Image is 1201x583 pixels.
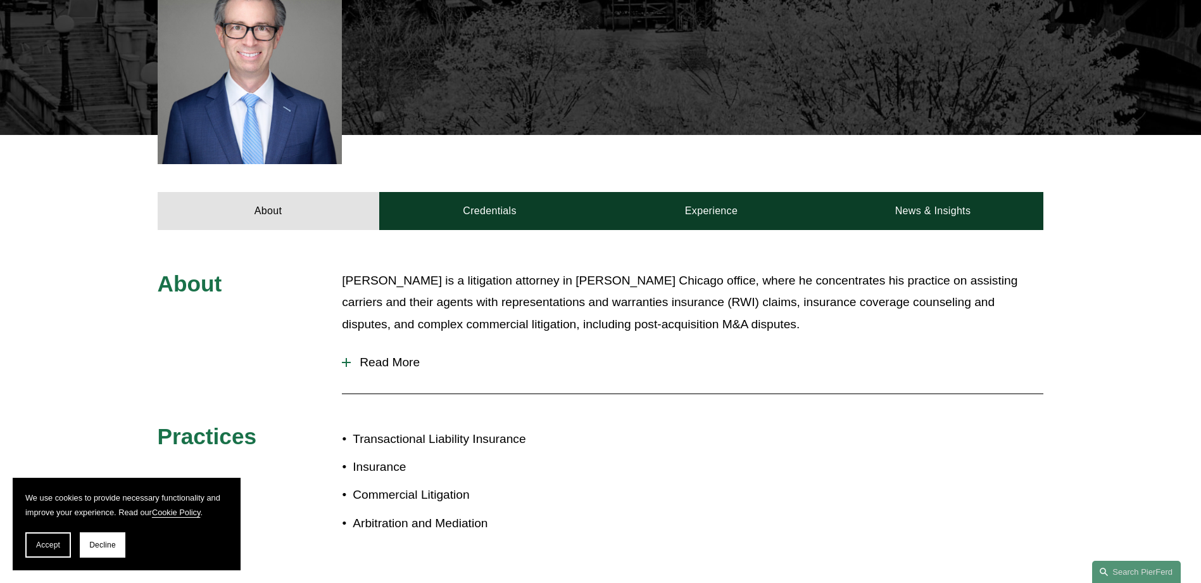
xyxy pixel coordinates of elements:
button: Read More [342,346,1043,379]
span: Read More [351,356,1043,369]
a: News & Insights [822,192,1043,230]
button: Decline [80,532,125,558]
section: Cookie banner [13,478,241,570]
p: Commercial Litigation [353,484,600,506]
span: Practices [158,424,257,449]
p: Insurance [353,456,600,478]
span: Accept [36,541,60,549]
p: Transactional Liability Insurance [353,428,600,451]
p: We use cookies to provide necessary functionality and improve your experience. Read our . [25,490,228,520]
a: About [158,192,379,230]
span: About [158,271,222,296]
a: Cookie Policy [152,508,201,517]
a: Experience [601,192,822,230]
button: Accept [25,532,71,558]
a: Search this site [1092,561,1181,583]
p: Arbitration and Mediation [353,513,600,535]
a: Credentials [379,192,601,230]
span: Decline [89,541,116,549]
p: [PERSON_NAME] is a litigation attorney in [PERSON_NAME] Chicago office, where he concentrates his... [342,270,1043,336]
